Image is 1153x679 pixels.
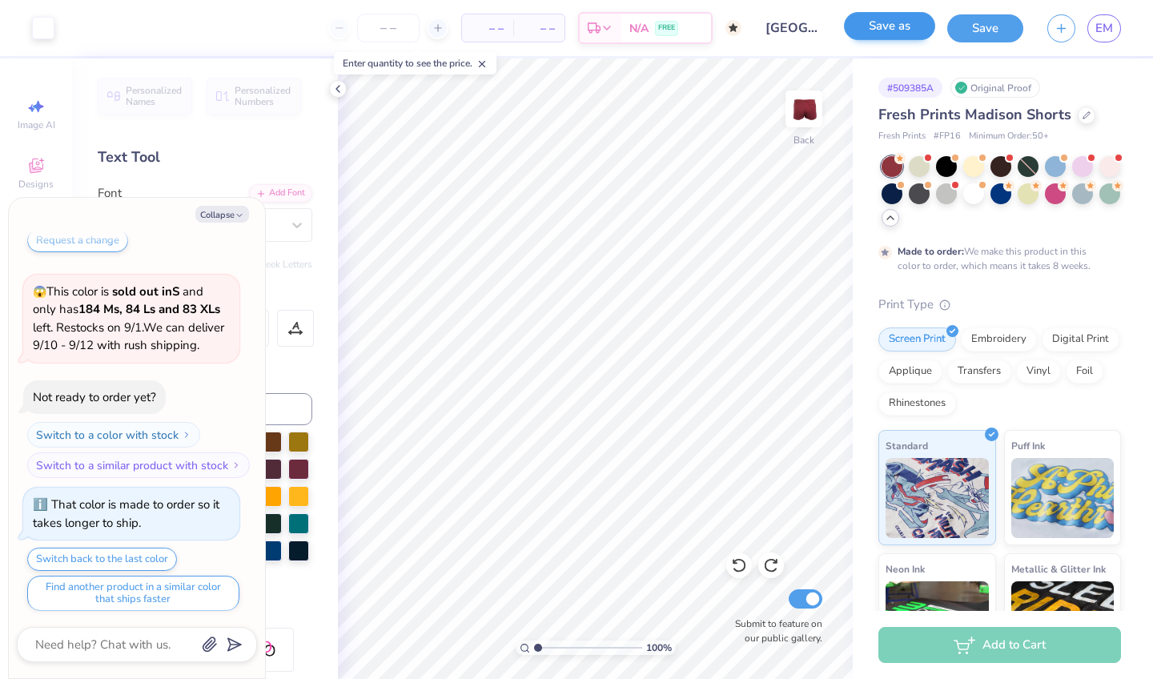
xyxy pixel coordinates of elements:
button: Switch to a similar product with stock [27,452,250,478]
div: That color is made to order so it takes longer to ship. [33,496,219,531]
span: Image AI [18,119,55,131]
span: Minimum Order: 50 + [969,130,1049,143]
img: Switch to a similar product with stock [231,460,241,470]
div: Not ready to order yet? [33,389,156,405]
div: Text Tool [98,147,312,168]
div: Applique [878,360,942,384]
span: EM [1095,19,1113,38]
span: FREE [658,22,675,34]
div: Vinyl [1016,360,1061,384]
button: Request a change [27,229,128,252]
span: Personalized Names [126,85,183,107]
a: EM [1087,14,1121,42]
div: # 509385A [878,78,942,98]
span: 😱 [33,284,46,299]
button: Collapse [195,206,249,223]
span: Personalized Numbers [235,85,291,107]
img: Back [788,93,820,125]
div: We make this product in this color to order, which means it takes 8 weeks. [898,244,1095,273]
div: Original Proof [950,78,1040,98]
div: Digital Print [1042,327,1119,352]
span: Standard [886,437,928,454]
span: Metallic & Glitter Ink [1011,560,1106,577]
div: Back [793,133,814,147]
div: Print Type [878,295,1121,314]
button: Switch back to the last color [27,548,177,571]
span: This color is and only has left . Restocks on 9/1. We can deliver 9/10 - 9/12 with rush shipping. [33,283,224,354]
img: Standard [886,458,989,538]
div: Add Font [249,184,312,203]
span: – – [523,20,555,37]
label: Submit to feature on our public gallery. [726,617,822,645]
button: Save [947,14,1023,42]
img: Puff Ink [1011,458,1115,538]
img: Neon Ink [886,581,989,661]
div: Transfers [947,360,1011,384]
span: # FP16 [934,130,961,143]
span: Fresh Prints [878,130,926,143]
div: Embroidery [961,327,1037,352]
label: Font [98,184,122,203]
div: Foil [1066,360,1103,384]
span: N/A [629,20,649,37]
button: Find another product in a similar color that ships faster [27,576,239,611]
span: Fresh Prints Madison Shorts [878,105,1071,124]
strong: Made to order: [898,245,964,258]
strong: 184 Ms, 84 Ls and 83 XLs [78,301,220,317]
strong: sold out in S [112,283,179,299]
div: Screen Print [878,327,956,352]
img: Switch to a color with stock [182,430,191,440]
input: – – [357,14,420,42]
div: Rhinestones [878,392,956,416]
span: Puff Ink [1011,437,1045,454]
button: Save as [844,12,935,40]
img: Metallic & Glitter Ink [1011,581,1115,661]
input: Untitled Design [753,12,832,44]
button: Switch to a color with stock [27,422,200,448]
span: Neon Ink [886,560,925,577]
span: 100 % [646,641,672,655]
div: Enter quantity to see the price. [334,52,496,74]
span: Designs [18,178,54,191]
span: – – [472,20,504,37]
